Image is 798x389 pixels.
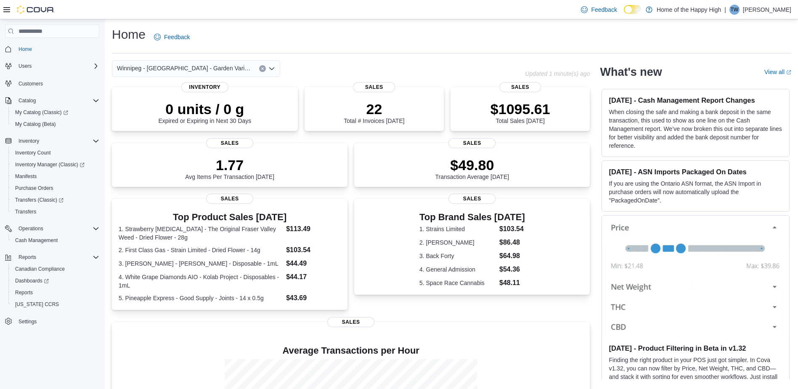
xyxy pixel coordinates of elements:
a: View allExternal link [764,69,791,75]
dt: 5. Pineapple Express - Good Supply - Joints - 14 x 0.5g [119,294,283,302]
span: Dashboards [12,276,99,286]
p: [PERSON_NAME] [743,5,791,15]
p: | [724,5,726,15]
a: Settings [15,317,40,327]
span: Inventory Count [15,149,51,156]
span: Dashboards [15,277,49,284]
span: Feedback [591,5,617,14]
span: Sales [327,317,374,327]
a: Home [15,44,35,54]
span: My Catalog (Beta) [12,119,99,129]
dt: 1. Strawberry [MEDICAL_DATA] - The Original Fraser Valley Weed - Dried Flower - 28g [119,225,283,242]
span: Transfers (Classic) [12,195,99,205]
span: Transfers [12,207,99,217]
p: 0 units / 0 g [158,101,251,117]
span: Sales [206,194,253,204]
span: Settings [19,318,37,325]
a: [US_STATE] CCRS [12,299,62,309]
span: Sales [353,82,395,92]
a: Inventory Manager (Classic) [8,159,103,171]
a: My Catalog (Beta) [12,119,59,129]
button: [US_STATE] CCRS [8,298,103,310]
a: Dashboards [12,276,52,286]
span: My Catalog (Beta) [15,121,56,128]
dd: $54.36 [499,264,525,274]
p: $49.80 [435,157,509,173]
button: Open list of options [268,65,275,72]
p: 22 [344,101,404,117]
dd: $44.17 [286,272,341,282]
a: Transfers (Classic) [8,194,103,206]
dd: $86.48 [499,237,525,248]
span: Feedback [164,33,190,41]
button: Purchase Orders [8,182,103,194]
div: Total Sales [DATE] [490,101,550,124]
span: Customers [15,78,99,88]
span: Settings [15,316,99,327]
button: Settings [2,315,103,328]
svg: External link [786,70,791,75]
span: Reports [15,289,33,296]
img: Cova [17,5,55,14]
button: Transfers [8,206,103,218]
span: Reports [19,254,36,261]
span: Inventory [15,136,99,146]
button: Users [2,60,103,72]
span: My Catalog (Classic) [15,109,68,116]
dd: $44.49 [286,258,341,269]
span: Manifests [12,171,99,181]
div: Avg Items Per Transaction [DATE] [185,157,274,180]
span: Cash Management [15,237,58,244]
p: If you are using the Ontario ASN format, the ASN Import in purchase orders will now automatically... [609,179,782,205]
span: Operations [19,225,43,232]
button: Catalog [15,96,39,106]
a: Cash Management [12,235,61,245]
span: TW [731,5,739,15]
div: Tim Weakley [729,5,740,15]
a: Feedback [151,29,193,45]
a: Feedback [578,1,620,18]
span: Home [15,44,99,54]
dt: 4. White Grape Diamonds AIO - Kolab Project - Disposables - 1mL [119,273,283,290]
dt: 2. First Class Gas - Strain Limited - Dried Flower - 14g [119,246,283,254]
dd: $64.98 [499,251,525,261]
dt: 3. Back Forty [419,252,496,260]
button: Inventory [15,136,42,146]
dt: 4. General Admission [419,265,496,274]
button: Manifests [8,171,103,182]
p: 1.77 [185,157,274,173]
h4: Average Transactions per Hour [119,346,583,356]
span: My Catalog (Classic) [12,107,99,117]
p: When closing the safe and making a bank deposit in the same transaction, this used to show as one... [609,108,782,150]
span: Inventory Manager (Classic) [15,161,85,168]
button: Clear input [259,65,266,72]
button: Reports [2,251,103,263]
p: Home of the Happy High [657,5,721,15]
h3: [DATE] - ASN Imports Packaged On Dates [609,168,782,176]
input: Dark Mode [624,5,642,14]
span: Washington CCRS [12,299,99,309]
dd: $103.54 [499,224,525,234]
dd: $43.69 [286,293,341,303]
span: Operations [15,224,99,234]
a: My Catalog (Classic) [8,107,103,118]
span: Users [19,63,32,69]
p: Updated 1 minute(s) ago [525,70,590,77]
span: Reports [15,252,99,262]
a: Customers [15,79,46,89]
dt: 5. Space Race Cannabis [419,279,496,287]
span: Catalog [15,96,99,106]
span: Reports [12,288,99,298]
a: Canadian Compliance [12,264,68,274]
span: Catalog [19,97,36,104]
a: Transfers (Classic) [12,195,67,205]
dt: 2. [PERSON_NAME] [419,238,496,247]
div: Expired or Expiring in Next 30 Days [158,101,251,124]
button: Users [15,61,35,71]
span: Inventory Manager (Classic) [12,160,99,170]
span: Transfers [15,208,36,215]
span: Sales [448,194,496,204]
button: Inventory [2,135,103,147]
span: Sales [206,138,253,148]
